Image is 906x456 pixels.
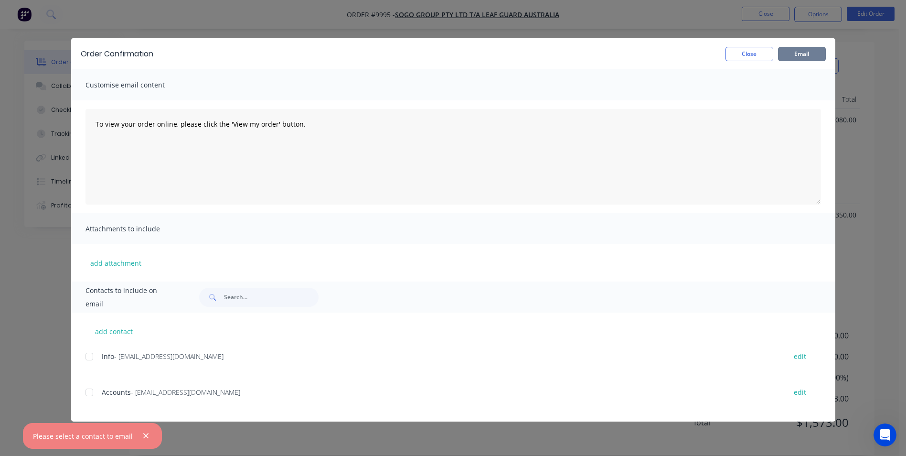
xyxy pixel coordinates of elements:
span: Info [102,352,114,361]
iframe: Intercom live chat [874,423,896,446]
button: add attachment [85,256,146,270]
span: - [EMAIL_ADDRESS][DOMAIN_NAME] [131,388,240,397]
span: Attachments to include [85,222,191,236]
button: edit [788,386,812,399]
button: edit [788,350,812,363]
input: Search... [224,288,319,307]
span: - [EMAIL_ADDRESS][DOMAIN_NAME] [114,352,224,361]
textarea: To view your order online, please click the 'View my order' button. [85,109,821,205]
div: Please select a contact to email [33,431,133,441]
button: Close [725,47,773,61]
div: Order Confirmation [81,48,153,60]
span: Customise email content [85,78,191,92]
button: Email [778,47,826,61]
span: Contacts to include on email [85,284,176,311]
button: add contact [85,324,143,338]
span: Accounts [102,388,131,397]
